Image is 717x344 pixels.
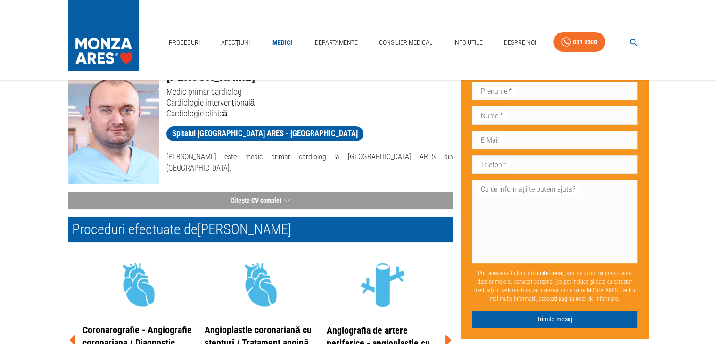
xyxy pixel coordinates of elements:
a: Proceduri [165,33,204,52]
h2: Proceduri efectuate de [PERSON_NAME] [68,217,453,242]
p: Medic primar cardiolog [166,86,453,97]
img: Dr. Mădălin Marc [68,66,159,184]
span: Spitalul [GEOGRAPHIC_DATA] ARES - [GEOGRAPHIC_DATA] [166,128,363,139]
a: Medici [267,33,297,52]
a: Departamente [311,33,362,52]
p: Cardiologie clinică [166,108,453,119]
p: [PERSON_NAME] este medic primar cardiolog la [GEOGRAPHIC_DATA] ARES din [GEOGRAPHIC_DATA]. [166,151,453,174]
p: Cardiologie intervențională [166,97,453,108]
a: Consilier Medical [375,33,436,52]
a: Info Utile [450,33,486,52]
div: 031 9300 [573,36,597,48]
a: Spitalul [GEOGRAPHIC_DATA] ARES - [GEOGRAPHIC_DATA] [166,126,363,141]
button: Trimite mesaj [472,311,638,328]
p: Prin apăsarea butonului , sunt de acord cu prelucrarea datelor mele cu caracter personal (ce pot ... [472,265,638,307]
a: Despre Noi [500,33,540,52]
a: Afecțiuni [217,33,254,52]
a: 031 9300 [553,32,605,52]
b: Trimite mesaj [532,270,564,277]
button: Citește CV complet [68,192,453,209]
